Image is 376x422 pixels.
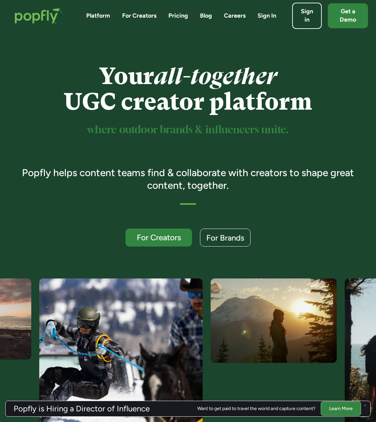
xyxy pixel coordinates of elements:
[13,63,364,115] h1: Your UGC creator platform
[122,12,156,20] a: For Creators
[200,12,212,20] a: Blog
[328,3,368,28] a: Get a Demo
[200,229,251,247] a: For Brands
[224,12,246,20] a: Careers
[14,405,150,413] h3: Popfly is Hiring a Director of Influence
[125,229,192,247] a: For Creators
[258,12,276,20] a: Sign In
[197,406,315,411] div: Want to get paid to travel the world and capture content?
[131,233,186,242] div: For Creators
[292,3,322,29] a: Sign in
[87,125,289,135] sup: where outdoor brands & influencers unite.
[206,234,244,242] div: For Brands
[86,12,110,20] a: Platform
[299,7,315,24] div: Sign in
[168,12,188,20] a: Pricing
[13,166,364,191] h3: Popfly helps content teams find & collaborate with creators to shape great content, together.
[321,401,361,416] a: Learn More
[154,63,277,90] em: all-together
[334,7,362,24] div: Get a Demo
